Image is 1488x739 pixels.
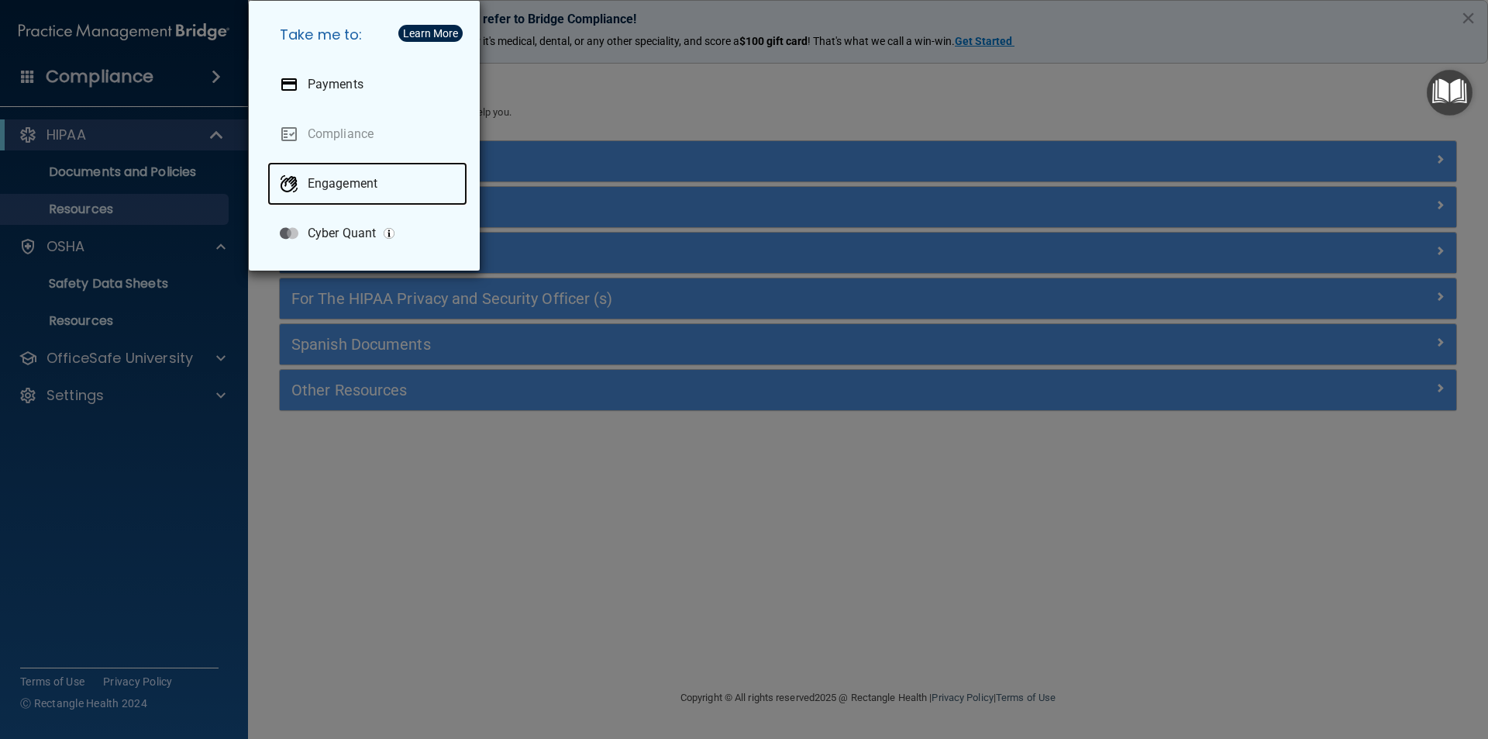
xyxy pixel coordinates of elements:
[267,112,467,156] a: Compliance
[308,77,363,92] p: Payments
[267,63,467,106] a: Payments
[267,212,467,255] a: Cyber Quant
[398,25,463,42] button: Learn More
[308,176,377,192] p: Engagement
[308,226,376,241] p: Cyber Quant
[267,162,467,205] a: Engagement
[1427,70,1472,116] button: Open Resource Center
[403,28,458,39] div: Learn More
[267,13,467,57] h5: Take me to:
